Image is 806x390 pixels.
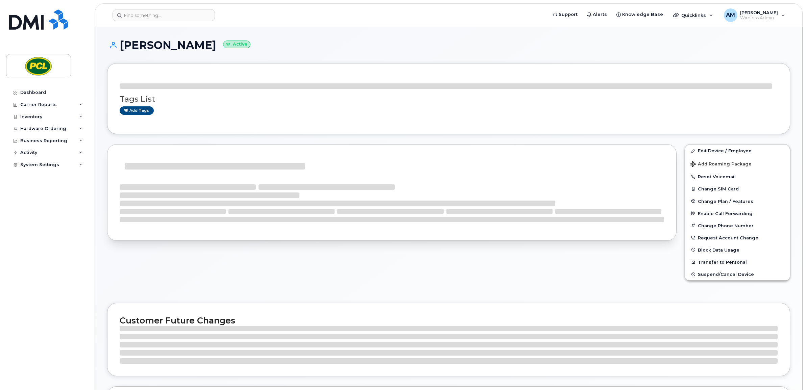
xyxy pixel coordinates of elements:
[685,244,790,256] button: Block Data Usage
[120,106,154,115] a: Add tags
[120,95,778,103] h3: Tags List
[698,199,753,204] span: Change Plan / Features
[690,161,752,168] span: Add Roaming Package
[685,268,790,280] button: Suspend/Cancel Device
[685,183,790,195] button: Change SIM Card
[223,41,250,48] small: Active
[685,207,790,219] button: Enable Call Forwarding
[685,171,790,183] button: Reset Voicemail
[698,211,753,216] span: Enable Call Forwarding
[120,315,778,326] h2: Customer Future Changes
[698,272,754,277] span: Suspend/Cancel Device
[685,145,790,157] a: Edit Device / Employee
[107,39,790,51] h1: [PERSON_NAME]
[685,157,790,171] button: Add Roaming Package
[685,232,790,244] button: Request Account Change
[685,195,790,207] button: Change Plan / Features
[685,219,790,232] button: Change Phone Number
[685,256,790,268] button: Transfer to Personal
